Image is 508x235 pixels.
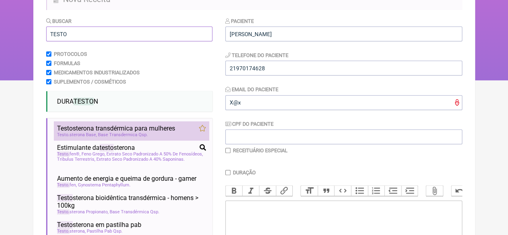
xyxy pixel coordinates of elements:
label: Formulas [54,60,80,66]
span: Testo [57,132,69,137]
button: Code [334,186,351,196]
button: Quote [318,186,335,196]
span: Gynostema Pentaphyllum [78,182,131,188]
button: Numbers [368,186,385,196]
label: Email do Paciente [225,86,278,92]
button: Increase Level [401,186,418,196]
button: Attach Files [426,186,443,196]
span: Testo [57,151,69,157]
label: Suplementos / Cosméticos [54,79,126,85]
span: sterona transdérmica para mulheres [57,125,175,132]
span: sterona [57,229,86,234]
button: Bold [226,186,243,196]
span: Testo [57,209,69,215]
label: Buscar [46,18,72,24]
span: sterona bioidêntica transdérmica - homens > 100kg [57,194,206,209]
button: Decrease Level [384,186,401,196]
span: sterona Propionato [57,209,108,215]
span: Testo [57,125,73,132]
span: Testo [57,194,73,202]
span: Base Transdérmica Qsp [110,209,159,215]
span: TESTO [73,98,94,105]
span: DURA N [57,98,98,105]
label: Paciente [225,18,254,24]
label: Duração [233,170,256,176]
span: Aumento de energia e queima de gordura - gamer [57,175,196,182]
span: Pastilha Pab Qsp [87,229,122,234]
button: Undo [451,186,468,196]
span: sterona Base [57,132,97,137]
button: Bullets [351,186,368,196]
span: Estimulante da sterona [57,144,135,151]
label: Telefone do Paciente [225,52,288,58]
label: CPF do Paciente [225,121,273,127]
label: Protocolos [54,51,87,57]
span: Testo [57,182,69,188]
span: Testo [57,229,69,234]
span: Tribulus Terrestris, Extrato Seco Padronizado A 40% Saponinas [57,157,185,162]
span: fen [57,182,77,188]
button: Heading [301,186,318,196]
span: Base Transdermica Qsp [98,132,148,137]
button: Link [276,186,293,196]
button: Strikethrough [259,186,276,196]
label: Receituário Especial [233,147,288,153]
input: exemplo: emagrecimento, ansiedade [46,27,212,41]
span: testo [100,144,114,151]
span: Testo [57,221,73,229]
label: Medicamentos Industrializados [54,69,140,76]
button: Italic [242,186,259,196]
span: fen®, Feno Grego, Extrato Seco Padronizado A 50% De Fenosídeos [57,151,203,157]
span: sterona em pastilha pab [57,221,141,229]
